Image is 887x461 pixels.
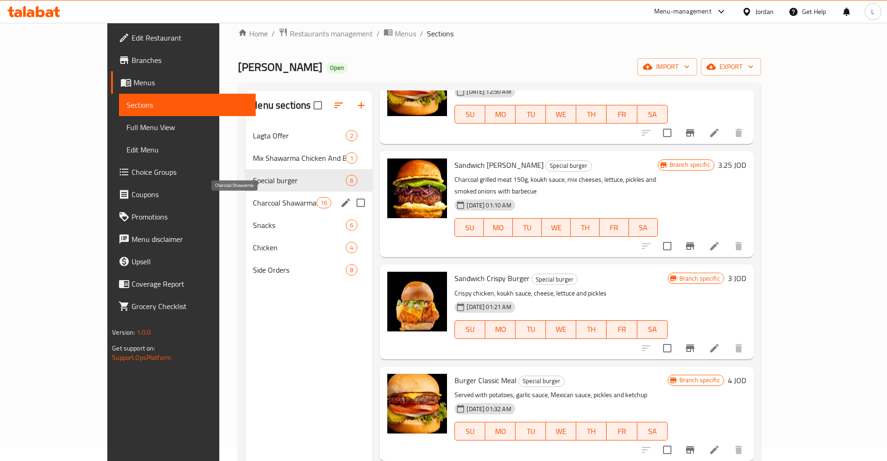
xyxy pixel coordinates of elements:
[346,243,357,252] span: 4
[637,320,668,339] button: SA
[676,274,724,283] span: Branch specific
[641,323,664,336] span: SA
[679,235,701,257] button: Branch-specific-item
[519,323,542,336] span: TU
[132,278,248,289] span: Coverage Report
[126,144,248,155] span: Edit Menu
[245,121,372,285] nav: Menu sections
[132,211,248,222] span: Promotions
[546,422,576,440] button: WE
[132,256,248,267] span: Upsell
[132,189,248,200] span: Coupons
[607,320,637,339] button: FR
[245,259,372,281] div: Side Orders8
[610,108,633,121] span: FR
[657,440,677,460] span: Select to update
[531,274,578,285] div: Special burger
[111,250,255,273] a: Upsell
[316,197,331,208] div: items
[607,105,637,124] button: FR
[387,272,447,331] img: Sandwich Crispy Burger
[545,160,592,172] div: Special burger
[709,343,720,354] a: Edit menu item
[454,271,530,285] span: Sandwich Crispy Burger
[245,236,372,259] div: Chicken4
[111,228,255,250] a: Menu disclaimer
[454,389,667,401] p: Served with potatoes, garlic sauce, Mexican sauce, pickles and ketchup
[645,61,690,73] span: import
[253,264,346,275] span: Side Orders
[463,405,515,413] span: [DATE] 01:32 AM
[245,147,372,169] div: Mix Shawarma Chicken And Beef1
[709,241,720,252] a: Edit menu item
[489,108,512,121] span: MO
[542,218,571,237] button: WE
[119,116,255,138] a: Full Menu View
[253,130,346,141] span: Lagta Offer
[387,374,447,433] img: Burger Classic Meal
[580,108,603,121] span: TH
[384,28,416,40] a: Menus
[513,218,542,237] button: TU
[516,105,546,124] button: TU
[245,192,372,214] div: Charcoal Shawarma16edit
[603,221,625,234] span: FR
[253,152,346,164] span: Mix Shawarma Chicken And Beef
[111,273,255,295] a: Coverage Report
[676,376,724,385] span: Branch specific
[550,425,573,438] span: WE
[454,320,485,339] button: SU
[253,175,346,186] span: Special burger
[454,288,667,299] p: Crispy chicken, koukh sauce, cheese, lettuce and pickles
[488,221,509,234] span: MO
[489,323,512,336] span: MO
[290,28,373,39] span: Restaurants management
[387,158,447,218] img: Sandwich Smokey Burger
[485,105,516,124] button: MO
[454,218,484,237] button: SU
[253,220,346,231] div: Snacks
[272,28,275,39] li: /
[119,138,255,161] a: Edit Menu
[727,122,750,144] button: delete
[518,376,565,387] div: Special burger
[485,422,516,440] button: MO
[459,425,482,438] span: SU
[395,28,416,39] span: Menus
[666,160,714,169] span: Branch specific
[679,337,701,359] button: Branch-specific-item
[633,221,654,234] span: SA
[111,27,255,49] a: Edit Restaurant
[580,323,603,336] span: TH
[420,28,423,39] li: /
[126,122,248,133] span: Full Menu View
[728,272,746,285] h6: 3 JOD
[132,55,248,66] span: Branches
[111,49,255,71] a: Branches
[463,87,515,96] span: [DATE] 12:50 AM
[249,98,311,112] h2: Menu sections
[238,28,761,40] nav: breadcrumb
[485,320,516,339] button: MO
[132,32,248,43] span: Edit Restaurant
[610,425,633,438] span: FR
[111,161,255,183] a: Choice Groups
[519,108,542,121] span: TU
[253,197,316,208] span: Charcoal Shawarma
[137,326,151,338] span: 1.0.0
[346,176,357,185] span: 6
[610,323,633,336] span: FR
[629,218,658,237] button: SA
[718,158,746,172] h6: 3.25 JOD
[545,221,567,234] span: WE
[245,124,372,147] div: Lagta Offer2
[328,94,350,117] span: Sort sections
[339,196,353,210] button: edit
[326,62,348,74] div: Open
[346,264,357,275] div: items
[377,28,380,39] li: /
[546,320,576,339] button: WE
